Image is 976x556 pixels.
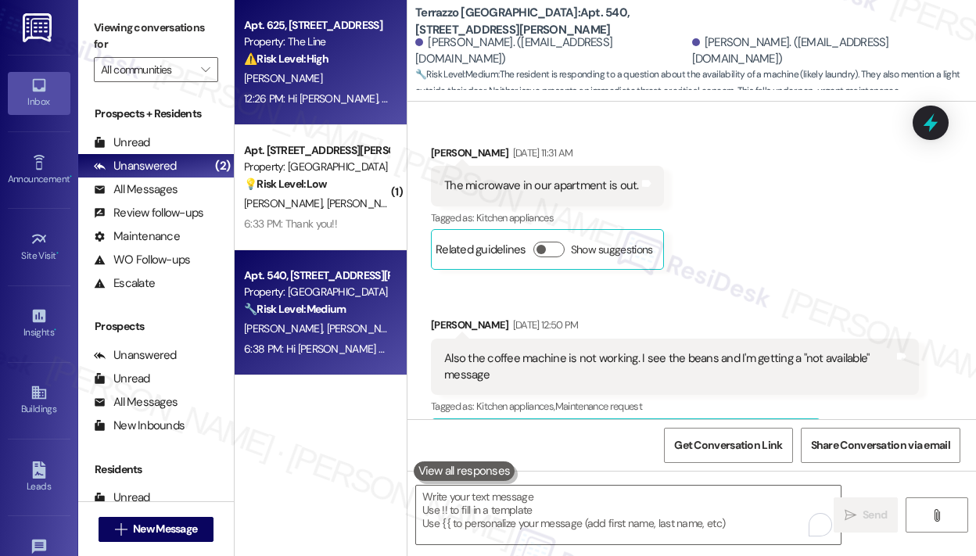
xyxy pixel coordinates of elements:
[811,437,950,454] span: Share Conversation via email
[244,284,389,300] div: Property: [GEOGRAPHIC_DATA]
[664,428,792,463] button: Get Conversation Link
[415,34,688,68] div: [PERSON_NAME]. ([EMAIL_ADDRESS][DOMAIN_NAME])
[8,303,70,345] a: Insights •
[327,321,405,335] span: [PERSON_NAME]
[115,523,127,536] i: 
[211,154,234,178] div: (2)
[476,400,555,413] span: Kitchen appliances ,
[78,461,234,478] div: Residents
[133,521,197,537] span: New Message
[94,252,190,268] div: WO Follow-ups
[244,267,389,284] div: Apt. 540, [STREET_ADDRESS][PERSON_NAME]
[244,34,389,50] div: Property: The Line
[244,321,327,335] span: [PERSON_NAME]
[416,486,841,544] textarea: To enrich screen reader interactions, please activate Accessibility in Grammarly extension settings
[834,497,898,533] button: Send
[931,509,942,522] i: 
[244,52,328,66] strong: ⚠️ Risk Level: High
[555,400,643,413] span: Maintenance request
[70,171,72,182] span: •
[8,226,70,268] a: Site Visit •
[244,302,346,316] strong: 🔧 Risk Level: Medium
[509,145,573,161] div: [DATE] 11:31 AM
[8,72,70,114] a: Inbox
[415,68,498,81] strong: 🔧 Risk Level: Medium
[415,66,976,100] span: : The resident is responding to a question about the availability of a machine (likely laundry). ...
[692,34,965,68] div: [PERSON_NAME]. ([EMAIL_ADDRESS][DOMAIN_NAME])
[244,196,327,210] span: [PERSON_NAME]
[571,242,653,258] label: Show suggestions
[244,159,389,175] div: Property: [GEOGRAPHIC_DATA]
[244,17,389,34] div: Apt. 625, [STREET_ADDRESS]
[444,350,894,384] div: Also the coffee machine is not working. I see the beans and I'm getting a "not available" message
[23,13,55,42] img: ResiDesk Logo
[509,317,579,333] div: [DATE] 12:50 PM
[94,205,203,221] div: Review follow-ups
[94,394,178,411] div: All Messages
[101,57,193,82] input: All communities
[244,71,322,85] span: [PERSON_NAME]
[674,437,782,454] span: Get Conversation Link
[94,490,150,506] div: Unread
[431,395,919,418] div: Tagged as:
[201,63,210,76] i: 
[431,317,919,339] div: [PERSON_NAME]
[8,457,70,499] a: Leads
[244,91,520,106] div: 12:26 PM: Hi [PERSON_NAME], My outlets are still not working.
[94,418,185,434] div: New Inbounds
[415,5,728,38] b: Terrazzo [GEOGRAPHIC_DATA]: Apt. 540, [STREET_ADDRESS][PERSON_NAME]
[54,325,56,335] span: •
[327,196,486,210] span: [PERSON_NAME] [PERSON_NAME]
[78,106,234,122] div: Prospects + Residents
[863,507,887,523] span: Send
[94,16,218,57] label: Viewing conversations for
[94,371,150,387] div: Unread
[99,517,214,542] button: New Message
[94,347,177,364] div: Unanswered
[94,228,180,245] div: Maintenance
[78,318,234,335] div: Prospects
[94,158,177,174] div: Unanswered
[244,217,337,231] div: 6:33 PM: Thank you!!
[94,275,155,292] div: Escalate
[436,242,526,264] div: Related guidelines
[244,177,327,191] strong: 💡 Risk Level: Low
[94,135,150,151] div: Unread
[431,206,664,229] div: Tagged as:
[8,379,70,421] a: Buildings
[431,145,664,167] div: [PERSON_NAME]
[801,428,960,463] button: Share Conversation via email
[56,248,59,259] span: •
[244,142,389,159] div: Apt. [STREET_ADDRESS][PERSON_NAME]
[94,181,178,198] div: All Messages
[476,211,554,224] span: Kitchen appliances
[845,509,856,522] i: 
[444,178,639,194] div: The microwave in our apartment is out.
